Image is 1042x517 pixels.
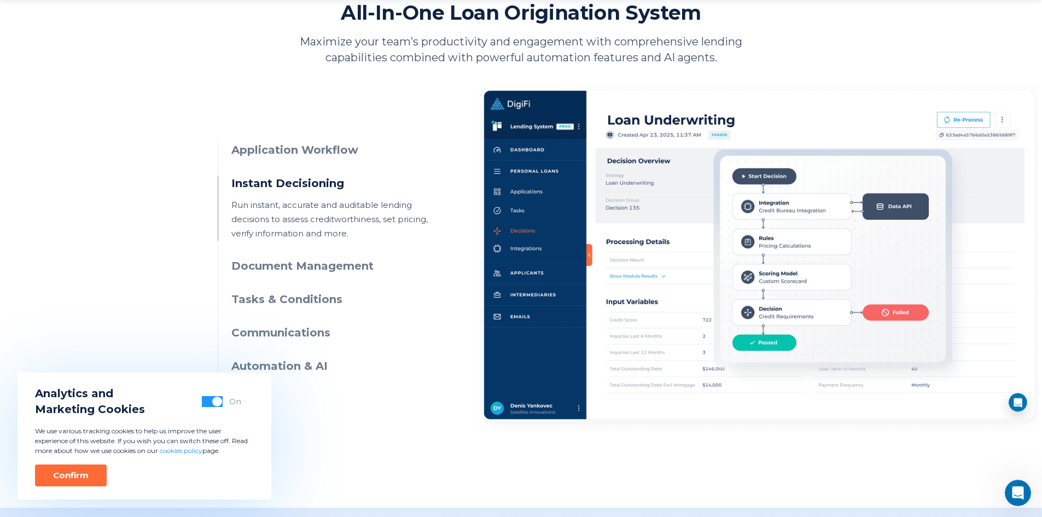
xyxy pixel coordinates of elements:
span: Analytics and [35,386,145,402]
h3: Document Management [231,258,430,274]
p: Maximize your team’s productivity and engagement with comprehensive lending capabilities combined... [283,34,759,66]
p: We use various tracking cookies to help us improve the user experience of this website. If you wi... [35,426,254,456]
iframe: Intercom live chat [1005,480,1031,506]
h3: Instant Decisioning [231,176,430,191]
img: Instant Decisioning [479,85,1039,431]
h3: Communications [231,325,430,341]
span: Marketing Cookies [35,402,145,417]
div: On [229,396,241,407]
div: Confirm [53,470,89,481]
a: cookies policy [160,446,202,455]
h3: Application Workflow [231,142,430,158]
button: Confirm [35,464,107,486]
p: Run instant, accurate and auditable lending decisions to assess creditworthiness, set pricing, ve... [231,198,430,241]
h3: Tasks & Conditions [231,292,430,307]
h3: Automation & AI [231,358,430,374]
